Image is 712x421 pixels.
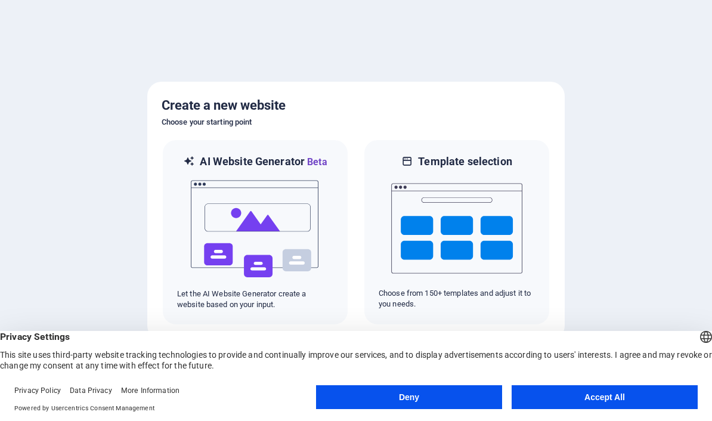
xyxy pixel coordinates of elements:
span: Beta [305,156,327,168]
h6: AI Website Generator [200,154,327,169]
h6: Template selection [418,154,512,169]
p: Choose from 150+ templates and adjust it to you needs. [379,288,535,309]
div: Template selectionChoose from 150+ templates and adjust it to you needs. [363,139,550,326]
h5: Create a new website [162,96,550,115]
div: AI Website GeneratorBetaaiLet the AI Website Generator create a website based on your input. [162,139,349,326]
img: ai [190,169,321,289]
h6: Choose your starting point [162,115,550,129]
p: Let the AI Website Generator create a website based on your input. [177,289,333,310]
